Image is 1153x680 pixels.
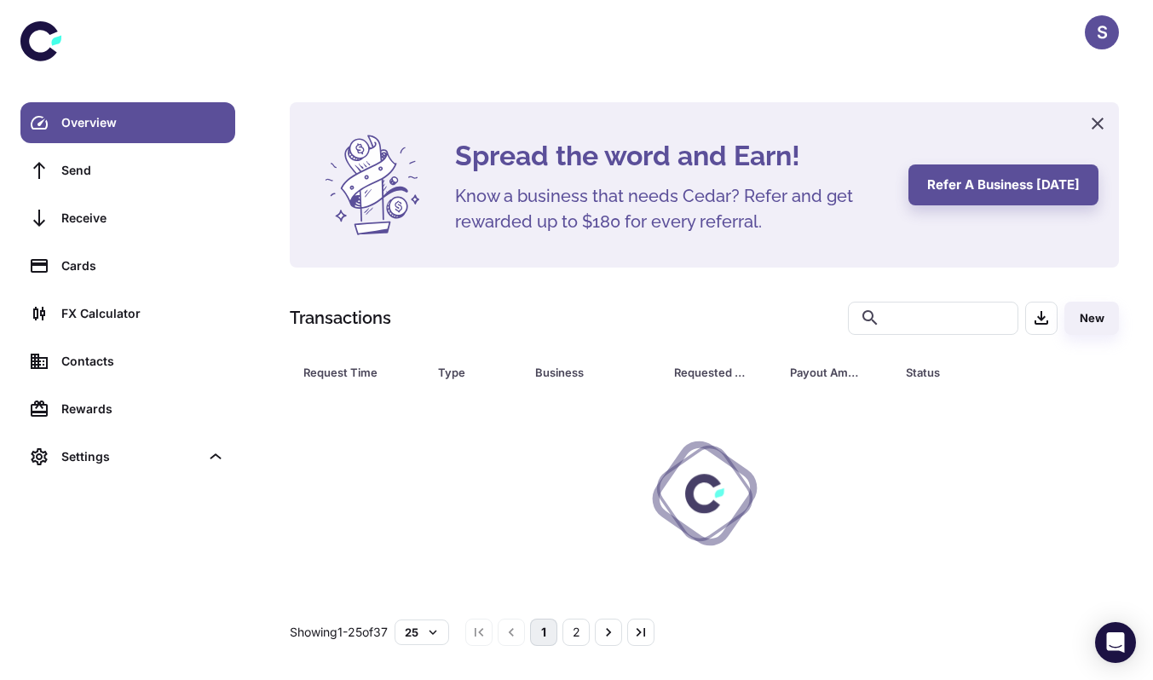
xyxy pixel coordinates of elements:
[595,619,622,646] button: Go to next page
[674,360,770,384] span: Requested Amount
[674,360,747,384] div: Requested Amount
[61,304,225,323] div: FX Calculator
[438,360,493,384] div: Type
[530,619,557,646] button: page 1
[61,113,225,132] div: Overview
[303,360,395,384] div: Request Time
[290,305,391,331] h1: Transactions
[20,102,235,143] a: Overview
[61,161,225,180] div: Send
[61,209,225,228] div: Receive
[20,436,235,477] div: Settings
[1064,302,1119,335] button: New
[908,164,1098,205] button: Refer a business [DATE]
[61,352,225,371] div: Contacts
[562,619,590,646] button: Go to page 2
[20,150,235,191] a: Send
[61,256,225,275] div: Cards
[463,619,657,646] nav: pagination navigation
[455,183,881,234] h5: Know a business that needs Cedar? Refer and get rewarded up to $180 for every referral.
[455,135,888,176] h4: Spread the word and Earn!
[61,400,225,418] div: Rewards
[790,360,885,384] span: Payout Amount
[20,245,235,286] a: Cards
[61,447,199,466] div: Settings
[20,293,235,334] a: FX Calculator
[303,360,418,384] span: Request Time
[395,619,449,645] button: 25
[20,389,235,429] a: Rewards
[1085,15,1119,49] button: S
[627,619,654,646] button: Go to last page
[1095,622,1136,663] div: Open Intercom Messenger
[438,360,515,384] span: Type
[906,360,1026,384] div: Status
[20,198,235,239] a: Receive
[790,360,863,384] div: Payout Amount
[906,360,1048,384] span: Status
[290,623,388,642] p: Showing 1-25 of 37
[20,341,235,382] a: Contacts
